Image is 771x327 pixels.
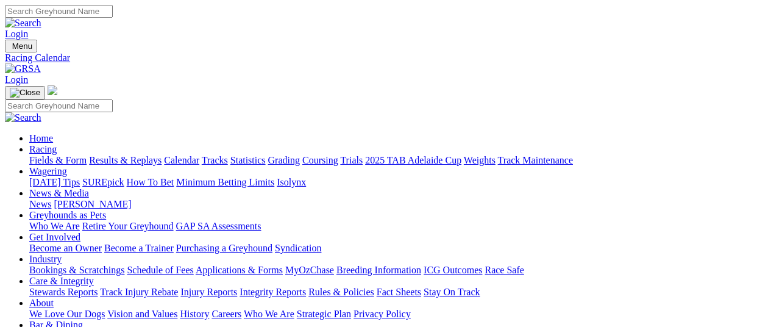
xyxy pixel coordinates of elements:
div: Industry [29,265,766,276]
div: Wagering [29,177,766,188]
a: We Love Our Dogs [29,309,105,319]
a: Privacy Policy [354,309,411,319]
a: Statistics [230,155,266,165]
a: Become an Owner [29,243,102,253]
a: GAP SA Assessments [176,221,261,231]
a: [DATE] Tips [29,177,80,187]
a: 2025 TAB Adelaide Cup [365,155,461,165]
img: GRSA [5,63,41,74]
span: Menu [12,41,32,51]
img: logo-grsa-white.png [48,85,57,95]
a: Integrity Reports [240,287,306,297]
a: Stewards Reports [29,287,98,297]
a: Become a Trainer [104,243,174,253]
a: Racing [29,144,57,154]
input: Search [5,5,113,18]
a: Trials [340,155,363,165]
a: Tracks [202,155,228,165]
a: SUREpick [82,177,124,187]
div: Greyhounds as Pets [29,221,766,232]
a: Vision and Values [107,309,177,319]
a: News [29,199,51,209]
div: Racing [29,155,766,166]
div: News & Media [29,199,766,210]
a: Retire Your Greyhound [82,221,174,231]
a: Wagering [29,166,67,176]
a: Fields & Form [29,155,87,165]
a: Home [29,133,53,143]
a: Track Injury Rebate [100,287,178,297]
a: Minimum Betting Limits [176,177,274,187]
a: Strategic Plan [297,309,351,319]
a: Purchasing a Greyhound [176,243,272,253]
div: Care & Integrity [29,287,766,298]
a: Who We Are [244,309,294,319]
a: Grading [268,155,300,165]
div: Get Involved [29,243,766,254]
img: Close [10,88,40,98]
a: Industry [29,254,62,264]
button: Toggle navigation [5,86,45,99]
a: Get Involved [29,232,80,242]
a: [PERSON_NAME] [54,199,131,209]
a: Login [5,29,28,39]
a: Login [5,74,28,85]
a: Who We Are [29,221,80,231]
a: About [29,298,54,308]
a: Race Safe [485,265,524,275]
a: Applications & Forms [196,265,283,275]
a: Stay On Track [424,287,480,297]
a: Bookings & Scratchings [29,265,124,275]
input: Search [5,99,113,112]
a: Fact Sheets [377,287,421,297]
a: Syndication [275,243,321,253]
a: Coursing [302,155,338,165]
a: Weights [464,155,496,165]
a: News & Media [29,188,89,198]
img: Search [5,18,41,29]
a: Injury Reports [180,287,237,297]
a: Careers [211,309,241,319]
a: Breeding Information [336,265,421,275]
a: Results & Replays [89,155,162,165]
a: Isolynx [277,177,306,187]
a: Care & Integrity [29,276,94,286]
a: Schedule of Fees [127,265,193,275]
a: History [180,309,209,319]
a: Greyhounds as Pets [29,210,106,220]
a: How To Bet [127,177,174,187]
img: Search [5,112,41,123]
button: Toggle navigation [5,40,37,52]
a: ICG Outcomes [424,265,482,275]
a: Racing Calendar [5,52,766,63]
a: Rules & Policies [308,287,374,297]
a: Calendar [164,155,199,165]
a: MyOzChase [285,265,334,275]
a: Track Maintenance [498,155,573,165]
div: About [29,309,766,320]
